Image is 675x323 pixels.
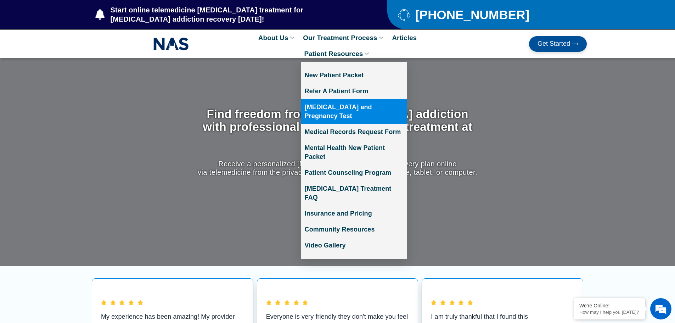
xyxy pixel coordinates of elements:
[301,181,407,206] a: [MEDICAL_DATA] Treatment FAQ
[301,165,407,181] a: Patient Counseling Program
[196,108,479,146] h1: Find freedom from [MEDICAL_DATA] addiction with professional [MEDICAL_DATA] treatment at home
[196,192,479,209] div: Get Started with Suboxone Treatment by filling-out this new patient packet form
[301,99,407,124] a: [MEDICAL_DATA] and Pregnancy Test
[95,5,359,24] a: Start online telemedicine [MEDICAL_DATA] treatment for [MEDICAL_DATA] addiction recovery [DATE]!
[109,5,359,24] span: Start online telemedicine [MEDICAL_DATA] treatment for [MEDICAL_DATA] addiction recovery [DATE]!
[388,30,420,46] a: Articles
[299,30,388,46] a: Our Treatment Process
[301,140,407,165] a: Mental Health New Patient Packet
[301,124,407,140] a: Medical Records Request Form
[196,160,479,177] p: Receive a personalized [MEDICAL_DATA] addiction recovery plan online via telemedicine from the pr...
[301,67,407,83] a: New Patient Packet
[414,10,529,19] span: [PHONE_NUMBER]
[529,36,587,52] a: Get Started
[301,222,407,238] a: Community Resources
[301,206,407,222] a: Insurance and Pricing
[153,36,189,52] img: NAS_email_signature-removebg-preview.png
[301,83,407,99] a: Refer A Patient Form
[538,40,570,48] span: Get Started
[579,303,640,308] div: We're Online!
[255,30,299,46] a: About Us
[301,238,407,254] a: Video Gallery
[398,9,569,21] a: [PHONE_NUMBER]
[579,310,640,315] p: How may I help you today?
[301,46,375,62] a: Patient Resources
